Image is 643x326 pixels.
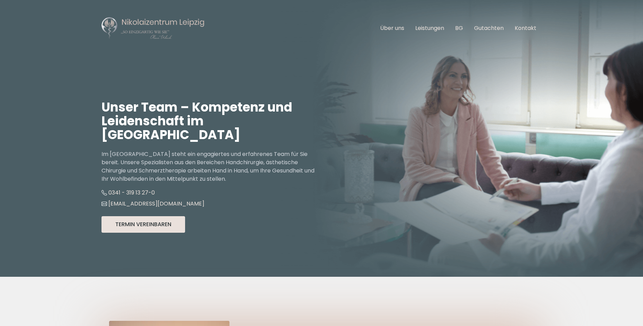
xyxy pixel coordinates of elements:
[380,24,404,32] a: Über uns
[101,17,205,40] img: Nikolaizentrum Leipzig Logo
[101,216,185,233] button: Termin Vereinbaren
[101,101,322,142] h1: Unser Team – Kompetenz und Leidenschaft im [GEOGRAPHIC_DATA]
[101,150,322,183] p: Im [GEOGRAPHIC_DATA] steht ein engagiertes und erfahrenes Team für Sie bereit. Unsere Spezialiste...
[474,24,504,32] a: Gutachten
[415,24,444,32] a: Leistungen
[455,24,463,32] a: BG
[101,200,204,208] a: [EMAIL_ADDRESS][DOMAIN_NAME]
[101,189,155,197] a: 0341 - 319 13 27-0
[515,24,536,32] a: Kontakt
